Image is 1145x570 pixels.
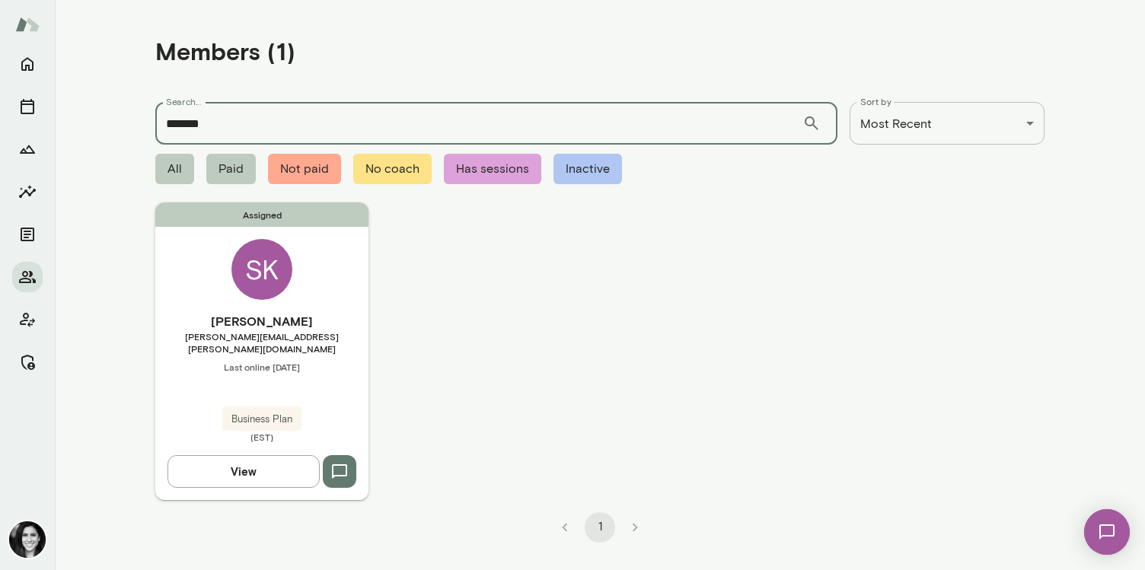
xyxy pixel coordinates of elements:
[155,312,368,330] h6: [PERSON_NAME]
[206,154,256,184] span: Paid
[12,177,43,207] button: Insights
[850,102,1045,145] div: Most Recent
[585,512,615,543] button: page 1
[15,10,40,39] img: Mento
[860,95,891,108] label: Sort by
[166,95,201,108] label: Search...
[155,330,368,355] span: [PERSON_NAME][EMAIL_ADDRESS][PERSON_NAME][DOMAIN_NAME]
[155,202,368,227] span: Assigned
[167,455,320,487] button: View
[12,304,43,335] button: Client app
[12,262,43,292] button: Members
[553,154,622,184] span: Inactive
[268,154,341,184] span: Not paid
[12,347,43,377] button: Manage
[9,521,46,558] img: Jamie Albers
[12,91,43,122] button: Sessions
[222,412,301,427] span: Business Plan
[444,154,541,184] span: Has sessions
[155,37,295,65] h4: Members (1)
[155,361,368,373] span: Last online [DATE]
[155,154,194,184] span: All
[12,219,43,250] button: Documents
[547,512,652,543] nav: pagination navigation
[12,134,43,164] button: Growth Plan
[231,239,292,300] div: SK
[353,154,432,184] span: No coach
[155,500,1045,543] div: pagination
[12,49,43,79] button: Home
[155,431,368,443] span: (EST)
